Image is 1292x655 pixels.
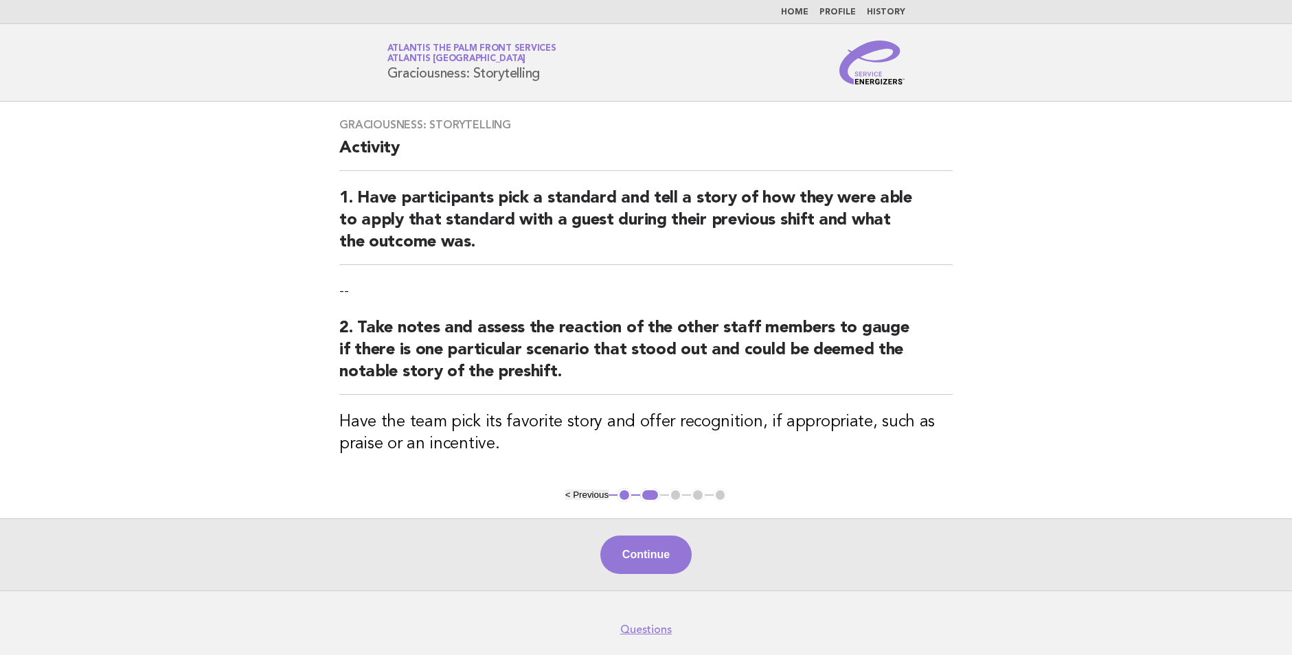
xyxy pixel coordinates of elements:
h3: Graciousness: Storytelling [339,118,953,132]
a: Questions [620,623,672,636]
a: Home [781,8,808,16]
button: Continue [600,536,692,574]
h2: Activity [339,137,953,171]
a: History [867,8,905,16]
button: < Previous [565,490,609,500]
button: 1 [617,488,631,502]
img: Service Energizers [839,41,905,84]
a: Atlantis The Palm Front ServicesAtlantis [GEOGRAPHIC_DATA] [387,44,556,63]
a: Profile [819,8,856,16]
h2: 2. Take notes and assess the reaction of the other staff members to gauge if there is one particu... [339,317,953,395]
h2: 1. Have participants pick a standard and tell a story of how they were able to apply that standar... [339,187,953,265]
h1: Graciousness: Storytelling [387,45,556,80]
p: -- [339,281,953,301]
span: Atlantis [GEOGRAPHIC_DATA] [387,55,526,64]
button: 2 [640,488,660,502]
h3: Have the team pick its favorite story and offer recognition, if appropriate, such as praise or an... [339,411,953,455]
